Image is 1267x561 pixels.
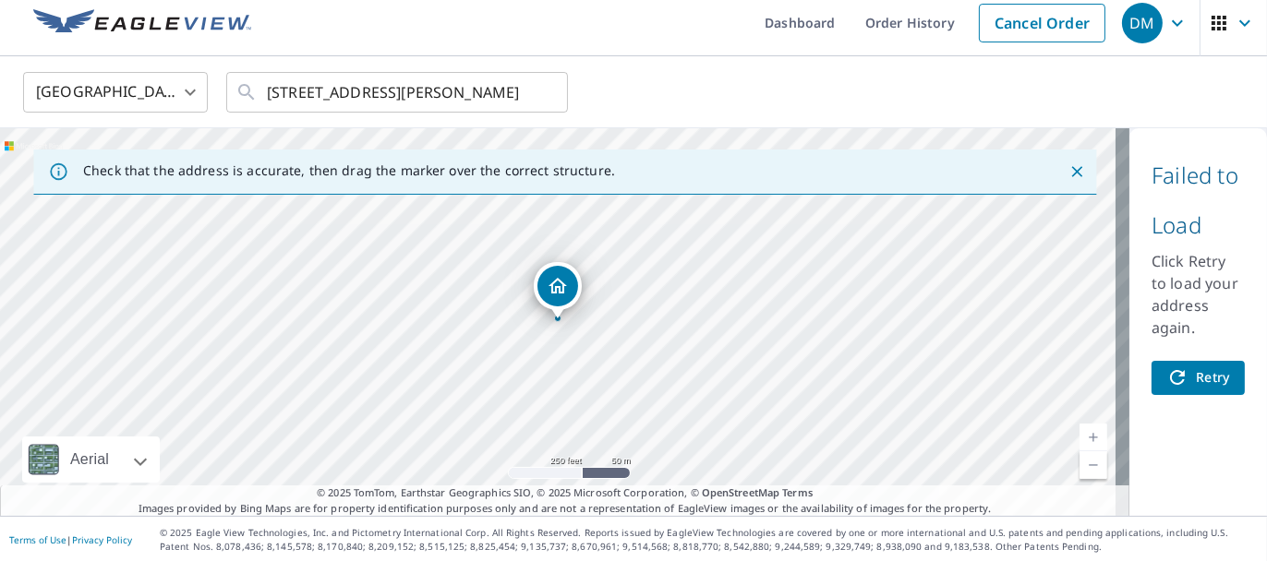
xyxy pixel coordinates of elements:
a: Terms [782,485,813,499]
div: Aerial [65,436,115,483]
p: Failed to Load [1152,150,1245,250]
p: Check that the address is accurate, then drag the marker over the correct structure. [83,162,615,179]
div: DM [1122,3,1163,43]
span: © 2025 TomTom, Earthstar Geographics SIO, © 2025 Microsoft Corporation, © [317,485,813,501]
a: Privacy Policy [72,533,132,546]
div: Dropped pin, building 1, Residential property, 117 Humphrey Blvd Gastonia, NC 28052 [534,262,582,319]
div: [GEOGRAPHIC_DATA] [23,66,208,118]
div: Aerial [22,436,160,483]
a: Current Level 17, Zoom In [1080,424,1107,451]
a: Cancel Order [979,4,1105,42]
span: Retry [1166,366,1230,389]
p: Click Retry to load your address again. [1152,250,1245,339]
a: Terms of Use [9,533,66,546]
img: EV Logo [33,9,251,37]
button: Close [1065,160,1089,184]
a: OpenStreetMap [702,485,779,499]
button: Retry [1152,361,1245,395]
p: © 2025 Eagle View Technologies, Inc. and Pictometry International Corp. All Rights Reserved. Repo... [160,526,1258,554]
input: Search by address or latitude-longitude [267,66,530,118]
a: Current Level 17, Zoom Out [1080,451,1107,479]
p: | [9,534,132,545]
